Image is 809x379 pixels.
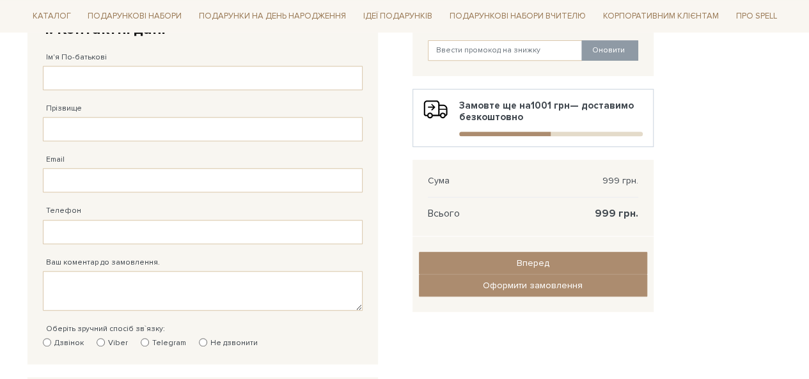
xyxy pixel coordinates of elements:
a: Про Spell [730,6,782,26]
input: Telegram [141,338,149,346]
label: Email [46,154,65,166]
span: Оформити замовлення [483,280,583,291]
button: Оновити [581,40,638,61]
span: Вперед [517,258,549,268]
label: Ваш коментар до замовлення. [46,257,160,268]
label: Telegram [141,337,186,349]
a: Каталог [27,6,76,26]
b: 1001 грн [531,100,570,111]
input: Ввести промокод на знижку [428,40,583,61]
label: Дзвінок [43,337,84,349]
div: Замовте ще на — доставимо безкоштовно [423,100,643,136]
label: Viber [97,337,128,349]
label: Не дзвонити [199,337,258,349]
span: Всього [428,208,460,219]
label: Оберіть зручний спосіб зв`язку: [46,323,165,335]
a: Корпоративним клієнтам [598,6,724,26]
span: 999 грн. [602,175,638,187]
input: Дзвінок [43,338,51,346]
span: Сума [428,175,450,187]
a: Подарункові набори Вчителю [444,5,591,27]
input: Не дзвонити [199,338,207,346]
label: Телефон [46,205,81,217]
a: Ідеї подарунків [358,6,437,26]
label: Прізвище [46,103,82,114]
a: Подарункові набори [82,6,187,26]
label: Ім'я По-батькові [46,52,107,63]
input: Viber [97,338,105,346]
a: Подарунки на День народження [194,6,351,26]
span: 999 грн. [595,208,638,219]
